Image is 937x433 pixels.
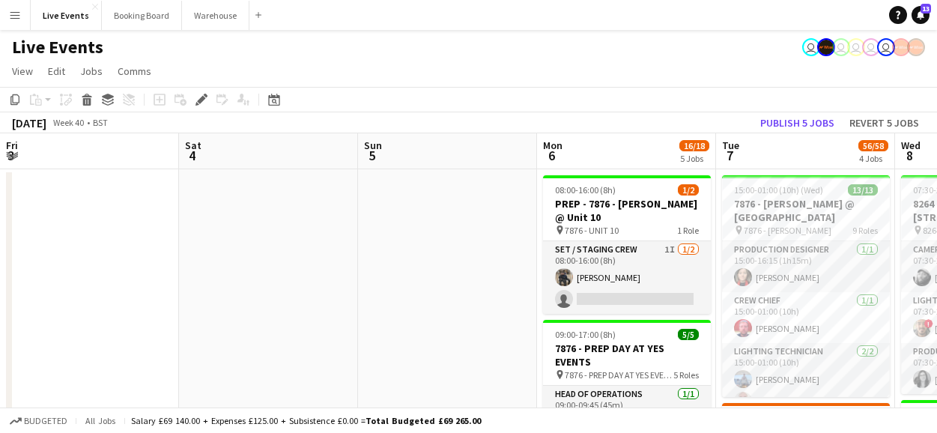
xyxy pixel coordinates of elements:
[4,147,18,164] span: 3
[817,38,835,56] app-user-avatar: Production Managers
[901,139,921,152] span: Wed
[543,197,711,224] h3: PREP - 7876 - [PERSON_NAME] @ Unit 10
[892,38,910,56] app-user-avatar: Alex Gill
[832,38,850,56] app-user-avatar: Ollie Rolfe
[364,139,382,152] span: Sun
[722,175,890,397] app-job-card: 15:00-01:00 (10h) (Wed)13/137876 - [PERSON_NAME] @ [GEOGRAPHIC_DATA] 7876 - [PERSON_NAME]9 RolesP...
[673,369,699,381] span: 5 Roles
[754,113,840,133] button: Publish 5 jobs
[118,64,151,78] span: Comms
[720,147,739,164] span: 7
[921,4,931,13] span: 13
[858,140,888,151] span: 56/58
[555,329,616,340] span: 09:00-17:00 (8h)
[541,147,562,164] span: 6
[12,64,33,78] span: View
[74,61,109,81] a: Jobs
[543,342,711,369] h3: 7876 - PREP DAY AT YES EVENTS
[6,139,18,152] span: Fri
[42,61,71,81] a: Edit
[112,61,157,81] a: Comms
[722,343,890,416] app-card-role: Lighting Technician2/215:00-01:00 (10h)[PERSON_NAME][PERSON_NAME]
[543,241,711,314] app-card-role: Set / Staging Crew1I1/208:00-16:00 (8h)[PERSON_NAME]
[185,139,201,152] span: Sat
[7,413,70,429] button: Budgeted
[847,38,865,56] app-user-avatar: Ollie Rolfe
[848,184,878,196] span: 13/13
[565,369,673,381] span: 7876 - PREP DAY AT YES EVENTS
[362,147,382,164] span: 5
[722,241,890,292] app-card-role: Production Designer1/115:00-16:15 (1h15m)[PERSON_NAME]
[12,115,46,130] div: [DATE]
[102,1,182,30] button: Booking Board
[82,415,118,426] span: All jobs
[543,175,711,314] app-job-card: 08:00-16:00 (8h)1/2PREP - 7876 - [PERSON_NAME] @ Unit 10 7876 - UNIT 101 RoleSet / Staging Crew1I...
[24,416,67,426] span: Budgeted
[31,1,102,30] button: Live Events
[12,36,103,58] h1: Live Events
[924,319,933,328] span: !
[677,225,699,236] span: 1 Role
[565,225,619,236] span: 7876 - UNIT 10
[734,184,823,196] span: 15:00-01:00 (10h) (Wed)
[678,184,699,196] span: 1/2
[131,415,481,426] div: Salary £69 140.00 + Expenses £125.00 + Subsistence £0.00 =
[852,225,878,236] span: 9 Roles
[183,147,201,164] span: 4
[899,147,921,164] span: 8
[366,415,481,426] span: Total Budgeted £69 265.00
[678,329,699,340] span: 5/5
[744,225,831,236] span: 7876 - [PERSON_NAME]
[49,117,87,128] span: Week 40
[877,38,895,56] app-user-avatar: Technical Department
[912,6,930,24] a: 13
[48,64,65,78] span: Edit
[555,184,616,196] span: 08:00-16:00 (8h)
[859,153,888,164] div: 4 Jobs
[843,113,925,133] button: Revert 5 jobs
[680,153,709,164] div: 5 Jobs
[802,38,820,56] app-user-avatar: Eden Hopkins
[907,38,925,56] app-user-avatar: Alex Gill
[722,139,739,152] span: Tue
[679,140,709,151] span: 16/18
[543,139,562,152] span: Mon
[93,117,108,128] div: BST
[182,1,249,30] button: Warehouse
[722,197,890,224] h3: 7876 - [PERSON_NAME] @ [GEOGRAPHIC_DATA]
[862,38,880,56] app-user-avatar: Technical Department
[722,292,890,343] app-card-role: Crew Chief1/115:00-01:00 (10h)[PERSON_NAME]
[6,61,39,81] a: View
[80,64,103,78] span: Jobs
